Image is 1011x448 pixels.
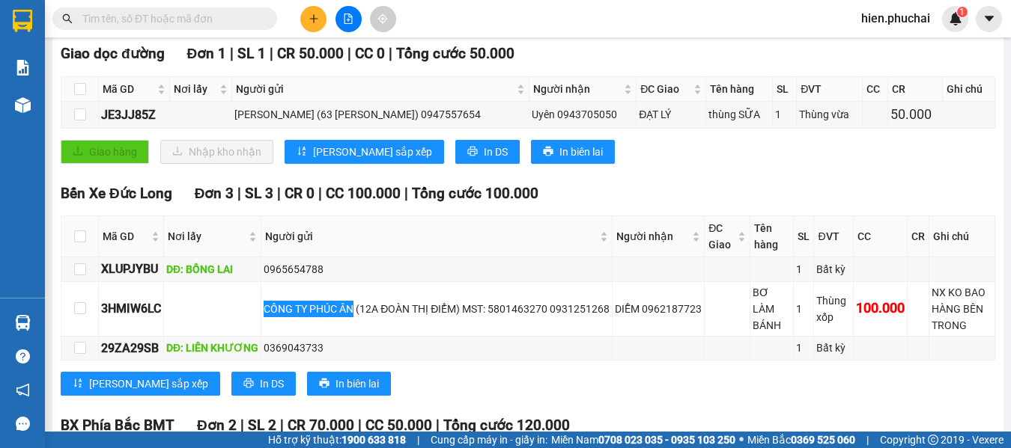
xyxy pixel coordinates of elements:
span: BX Phía Bắc BMT [61,417,174,434]
span: In biên lai [336,375,379,392]
span: Mã GD [103,228,148,245]
button: aim [370,6,396,32]
span: | [417,432,419,448]
input: Tìm tên, số ĐT hoặc mã đơn [82,10,259,27]
div: CÔNG TY PHÚC ÂN (12A ĐOÀN THỊ ĐIỂM) MST: 5801463270 0931251268 [264,301,610,317]
span: SL 3 [245,185,273,202]
span: Tổng cước 50.000 [396,45,514,62]
span: | [230,45,234,62]
div: JE3JJ85Z [101,105,167,124]
th: CC [854,216,908,257]
button: printerIn biên lai [531,140,615,164]
div: [PERSON_NAME] (63 [PERSON_NAME]) 0947557654 [234,106,526,123]
span: In DS [260,375,284,392]
span: printer [243,378,254,390]
span: ĐC Giao [708,220,735,253]
span: | [866,432,869,448]
span: | [347,45,351,62]
div: ĐẠT LÝ [639,106,702,123]
div: Thùng vừa [799,106,859,123]
button: sort-ascending[PERSON_NAME] sắp xếp [285,140,444,164]
span: Nơi lấy [174,81,217,97]
span: [PERSON_NAME] sắp xếp [89,375,208,392]
th: Ghi chú [943,77,995,102]
div: 1 [775,106,794,123]
div: Uyên 0943705050 [532,106,634,123]
div: BƠ LÀM BÁNH [753,284,791,334]
sup: 1 [957,7,968,17]
div: DIỄM 0962187723 [615,301,702,317]
div: XLUPJYBU [101,260,161,278]
span: Tổng cước 120.000 [443,417,570,434]
span: In biên lai [559,144,603,160]
div: 0369043733 [264,340,610,356]
span: | [358,417,362,434]
span: | [404,185,408,202]
span: search [62,13,73,24]
span: Đơn 1 [187,45,227,62]
span: caret-down [983,12,996,25]
div: thùng SỮA [708,106,771,123]
div: 50.000 [890,104,940,125]
div: Thùng xốp [816,292,851,325]
strong: 0708 023 035 - 0935 103 250 [598,434,735,446]
span: | [237,185,241,202]
span: hien.phuchai [849,9,942,28]
td: 29ZA29SB [99,337,164,360]
span: Người gửi [236,81,514,97]
span: CC 50.000 [365,417,432,434]
strong: 0369 525 060 [791,434,855,446]
span: Bến Xe Đức Long [61,185,172,202]
span: CC 100.000 [326,185,401,202]
th: SL [794,216,814,257]
span: | [389,45,392,62]
button: printerIn biên lai [307,372,391,396]
span: aim [377,13,388,24]
span: ĐC Giao [640,81,690,97]
strong: 1900 633 818 [341,434,406,446]
span: Đơn 2 [197,417,237,434]
button: downloadNhập kho nhận [160,140,273,164]
span: Giao dọc đường [61,45,165,62]
div: 1 [796,301,811,317]
div: 100.000 [856,298,905,319]
span: | [240,417,244,434]
span: | [280,417,284,434]
th: ĐVT [797,77,862,102]
span: CC 0 [355,45,385,62]
span: notification [16,383,30,397]
span: printer [467,146,478,158]
button: printerIn DS [455,140,520,164]
span: question-circle [16,349,30,363]
th: Tên hàng [750,216,794,257]
span: CR 70.000 [288,417,354,434]
th: CR [888,77,943,102]
span: file-add [343,13,353,24]
img: solution-icon [15,60,31,76]
td: XLUPJYBU [99,257,164,281]
img: logo-vxr [13,10,32,32]
span: In DS [484,144,508,160]
span: sort-ascending [297,146,307,158]
span: Cung cấp máy in - giấy in: [431,432,547,448]
span: | [277,185,281,202]
span: message [16,417,30,431]
span: | [318,185,322,202]
span: plus [309,13,319,24]
th: Tên hàng [706,77,774,102]
div: DĐ: BỒNG LAI [166,261,258,277]
img: warehouse-icon [15,97,31,113]
div: Bất kỳ [816,340,851,356]
th: CC [863,77,888,102]
td: 3HMIW6LC [99,282,164,337]
span: Người nhận [533,81,621,97]
span: CR 0 [285,185,315,202]
div: 1 [796,261,811,277]
span: sort-ascending [73,378,83,390]
span: printer [543,146,553,158]
div: 3HMIW6LC [101,299,161,318]
span: Người gửi [265,228,597,245]
button: plus [300,6,327,32]
span: copyright [928,435,938,445]
span: Nơi lấy [168,228,246,245]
